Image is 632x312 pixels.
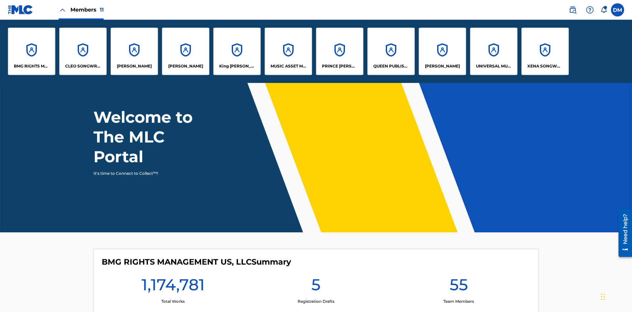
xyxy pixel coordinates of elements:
img: search [569,6,577,14]
p: Registration Drafts [298,299,334,304]
p: PRINCE MCTESTERSON [322,63,358,69]
a: Accounts[PERSON_NAME] [111,28,158,75]
p: It's time to Connect to Collect™! [93,170,208,176]
iframe: Resource Center [614,206,632,260]
span: 11 [100,7,104,13]
h4: BMG RIGHTS MANAGEMENT US, LLC [102,257,291,267]
p: UNIVERSAL MUSIC PUB GROUP [476,63,512,69]
a: AccountsQUEEN PUBLISHA [367,28,415,75]
img: Close [59,6,66,14]
p: ELVIS COSTELLO [117,63,152,69]
p: Total Works [161,299,185,304]
a: AccountsPRINCE [PERSON_NAME] [316,28,363,75]
img: help [586,6,594,14]
p: BMG RIGHTS MANAGEMENT US, LLC [14,63,50,69]
h1: 1,174,781 [142,275,205,299]
a: AccountsBMG RIGHTS MANAGEMENT US, LLC [8,28,55,75]
a: AccountsUNIVERSAL MUSIC PUB GROUP [470,28,517,75]
h1: Welcome to The MLC Portal [93,107,217,167]
div: Help [583,3,596,16]
p: Team Members [443,299,474,304]
a: AccountsMUSIC ASSET MANAGEMENT (MAM) [265,28,312,75]
iframe: Chat Widget [599,280,632,312]
a: Accounts[PERSON_NAME] [162,28,209,75]
p: MUSIC ASSET MANAGEMENT (MAM) [271,63,306,69]
h1: 5 [311,275,321,299]
a: AccountsXENA SONGWRITER [521,28,569,75]
h1: 55 [450,275,468,299]
p: CLEO SONGWRITER [65,63,101,69]
div: Notifications [600,7,607,13]
a: Accounts[PERSON_NAME] [419,28,466,75]
a: AccountsCLEO SONGWRITER [59,28,107,75]
p: EYAMA MCSINGER [168,63,203,69]
p: QUEEN PUBLISHA [373,63,409,69]
div: User Menu [611,3,624,16]
p: RONALD MCTESTERSON [425,63,460,69]
a: AccountsKing [PERSON_NAME] [213,28,261,75]
span: Members [70,6,104,13]
p: XENA SONGWRITER [527,63,563,69]
img: MLC Logo [8,5,33,14]
div: Drag [601,287,605,307]
p: King McTesterson [219,63,255,69]
a: Public Search [566,3,579,16]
